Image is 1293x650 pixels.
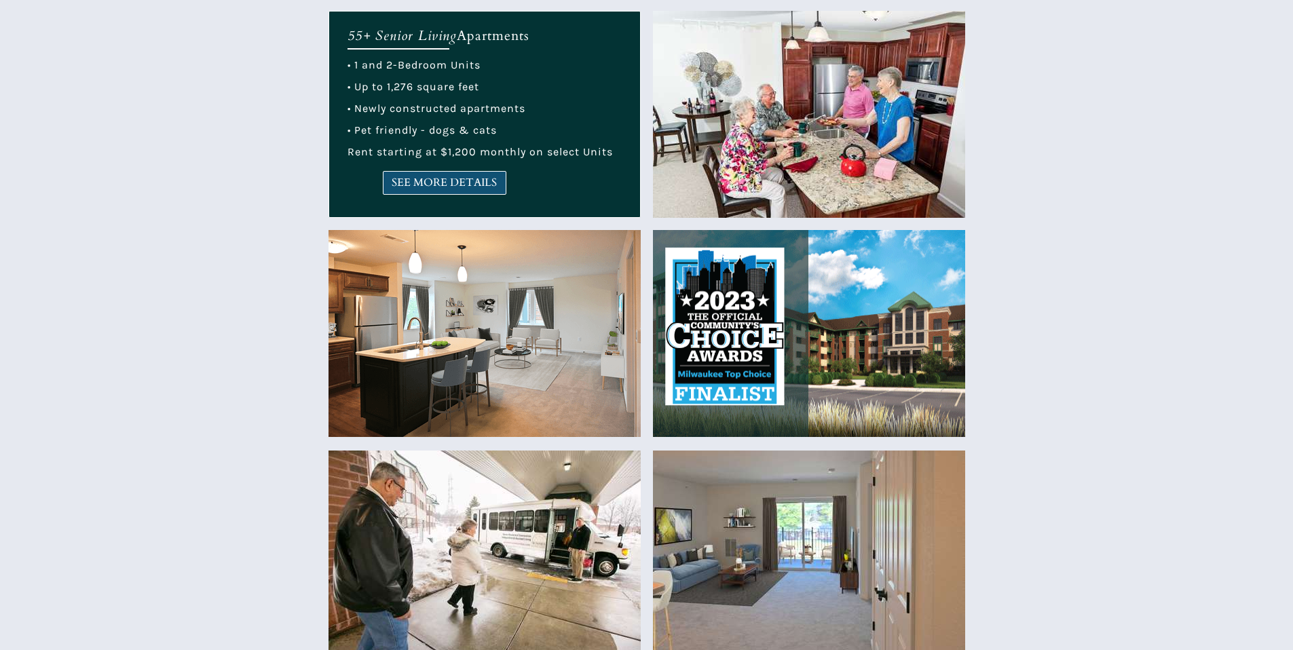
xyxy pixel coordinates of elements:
span: SEE MORE DETAILS [383,176,506,189]
span: • Pet friendly - dogs & cats [348,123,497,136]
a: SEE MORE DETAILS [383,171,506,195]
span: • Newly constructed apartments [348,102,525,115]
span: Rent starting at $1,200 monthly on select Units [348,145,613,158]
span: • 1 and 2-Bedroom Units [348,58,481,71]
span: • Up to 1,276 square feet [348,80,479,93]
span: Apartments [457,26,529,45]
em: 55+ Senior Living [348,26,457,45]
